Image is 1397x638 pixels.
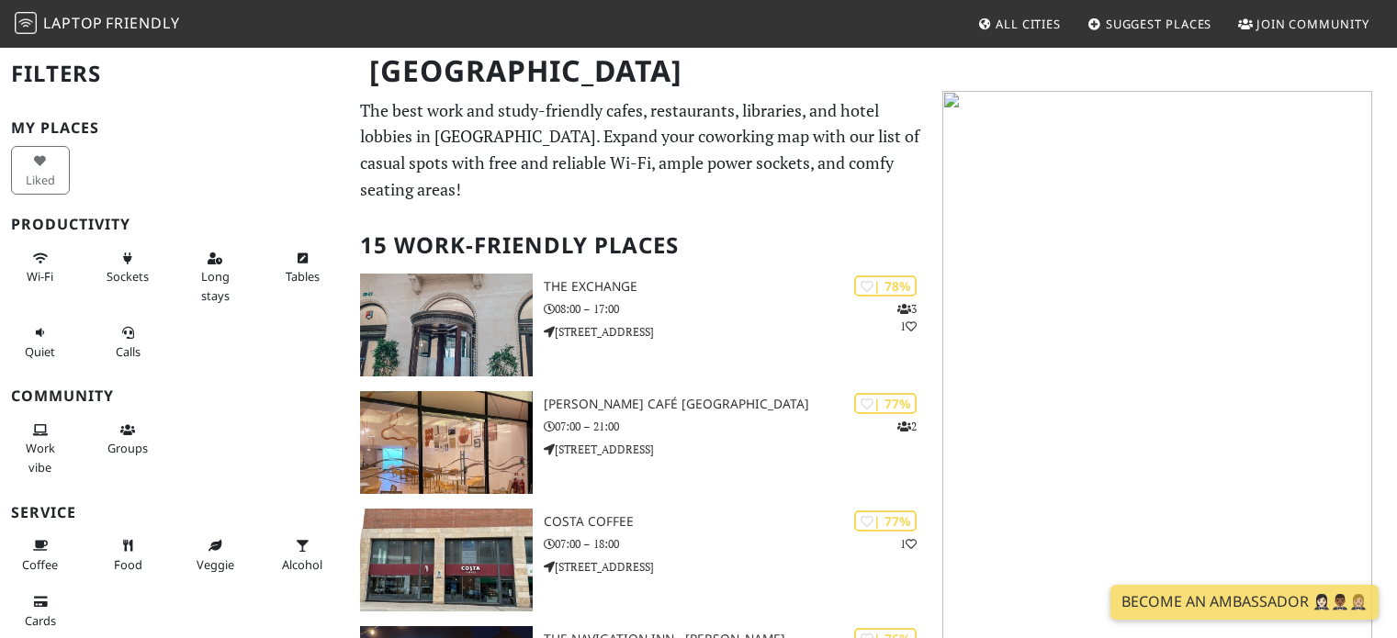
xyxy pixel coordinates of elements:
button: Veggie [186,531,244,579]
h1: [GEOGRAPHIC_DATA] [355,46,928,96]
div: | 77% [854,510,917,532]
span: Video/audio calls [116,343,141,360]
h3: Community [11,387,338,405]
span: Group tables [107,440,148,456]
h3: Costa Coffee [544,514,932,530]
h3: [PERSON_NAME] Café [GEOGRAPHIC_DATA] [544,397,932,412]
a: LaptopFriendly LaptopFriendly [15,8,180,40]
span: Suggest Places [1106,16,1212,32]
p: [STREET_ADDRESS] [544,323,932,341]
p: 2 [897,418,917,435]
div: | 78% [854,275,917,297]
p: 08:00 – 17:00 [544,300,932,318]
span: Power sockets [107,268,149,285]
button: Calls [98,318,157,366]
div: | 77% [854,393,917,414]
h3: Productivity [11,216,338,233]
h3: The Exchange [544,279,932,295]
h3: Service [11,504,338,521]
a: The Exchange | 78% 31 The Exchange 08:00 – 17:00 [STREET_ADDRESS] [349,274,931,376]
p: [STREET_ADDRESS] [544,558,932,576]
button: Long stays [186,243,244,310]
p: 07:00 – 18:00 [544,535,932,553]
p: 3 1 [897,300,917,335]
button: Sockets [98,243,157,292]
span: Veggie [197,556,234,573]
img: Elio Café Birmingham [360,391,532,494]
span: Join Community [1256,16,1369,32]
button: Wi-Fi [11,243,70,292]
button: Cards [11,587,70,635]
h2: 15 Work-Friendly Places [360,218,920,274]
span: Stable Wi-Fi [27,268,53,285]
button: Alcohol [273,531,332,579]
span: Long stays [201,268,230,303]
h2: Filters [11,46,338,102]
span: Food [114,556,142,573]
span: People working [26,440,55,475]
img: LaptopFriendly [15,12,37,34]
a: Suggest Places [1080,7,1220,40]
a: Elio Café Birmingham | 77% 2 [PERSON_NAME] Café [GEOGRAPHIC_DATA] 07:00 – 21:00 [STREET_ADDRESS] [349,391,931,494]
button: Quiet [11,318,70,366]
a: Become an Ambassador 🤵🏻‍♀️🤵🏾‍♂️🤵🏼‍♀️ [1110,585,1379,620]
img: The Exchange [360,274,532,376]
a: All Cities [970,7,1068,40]
span: Alcohol [282,556,322,573]
span: Friendly [106,13,179,33]
h3: My Places [11,119,338,137]
button: Groups [98,415,157,464]
span: Work-friendly tables [286,268,320,285]
button: Coffee [11,531,70,579]
button: Tables [273,243,332,292]
p: 07:00 – 21:00 [544,418,932,435]
a: Join Community [1231,7,1377,40]
span: Laptop [43,13,103,33]
span: Coffee [22,556,58,573]
p: The best work and study-friendly cafes, restaurants, libraries, and hotel lobbies in [GEOGRAPHIC_... [360,97,920,203]
button: Food [98,531,157,579]
img: Costa Coffee [360,509,532,611]
p: [STREET_ADDRESS] [544,441,932,458]
span: All Cities [996,16,1061,32]
span: Quiet [25,343,55,360]
button: Work vibe [11,415,70,482]
span: Credit cards [25,612,56,629]
p: 1 [900,535,917,553]
a: Costa Coffee | 77% 1 Costa Coffee 07:00 – 18:00 [STREET_ADDRESS] [349,509,931,611]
